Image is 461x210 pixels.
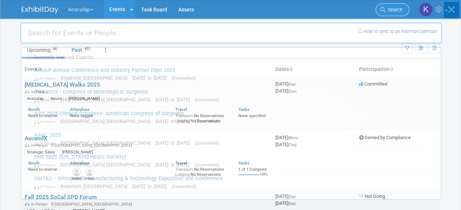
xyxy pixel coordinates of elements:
span: [DATE] to [DATE] [132,75,170,81]
span: In-Person [34,163,59,167]
span: [DATE] to [DATE] [156,162,193,167]
span: [GEOGRAPHIC_DATA], [GEOGRAPHIC_DATA] [61,119,154,124]
span: Rosemont, [GEOGRAPHIC_DATA] [61,184,131,189]
span: (Committed) [195,119,219,124]
span: [GEOGRAPHIC_DATA], [GEOGRAPHIC_DATA] [61,97,154,102]
span: (Committed) [195,162,219,167]
span: (Committed) [172,76,196,81]
span: (Committed) [195,141,219,146]
span: [DATE] to [DATE] [156,119,193,124]
span: (Committed) [172,184,196,189]
span: In-Person [34,98,59,102]
span: [DATE] to [DATE] [156,140,193,146]
span: (Committed) [195,97,219,102]
input: Search for Events or People... [20,22,442,44]
a: FNS 2025 ([US_STATE] Neuro Society) In-Person [GEOGRAPHIC_DATA], [GEOGRAPHIC_DATA] [DATE] to [DAT... [30,150,437,171]
span: [DATE] to [DATE] [156,97,193,102]
span: In-Person [34,119,59,124]
span: [DATE] to [DATE] [132,184,170,189]
a: ACS 2025 Clinical Congress- American Congress of Surgeons In-Person [GEOGRAPHIC_DATA], [GEOGRAPHI... [30,107,437,128]
a: CNS 2025 - Congress of Neurological Surgeons In-Person [GEOGRAPHIC_DATA], [GEOGRAPHIC_DATA] [DATE... [30,85,437,106]
span: [GEOGRAPHIC_DATA], [GEOGRAPHIC_DATA] [61,162,154,167]
a: OMTEC - Orthopaedic Manufacturing & Technology Exposition and Conference In-Person Rosemont, [GEO... [30,172,437,193]
span: [GEOGRAPHIC_DATA], [GEOGRAPHIC_DATA] [61,140,154,146]
span: In-Person [34,76,59,81]
a: AHVAP Annual Conference and Industry Partner Expo 2025 In-Person Grapevine, [GEOGRAPHIC_DATA] [DA... [30,64,437,85]
span: In-Person [34,141,59,146]
div: Recently Viewed Events: [25,48,437,64]
span: Grapevine, [GEOGRAPHIC_DATA] [61,75,131,81]
a: AAGL 2025 In-Person [GEOGRAPHIC_DATA], [GEOGRAPHIC_DATA] [DATE] to [DATE] (Committed) [30,128,437,150]
span: In-Person [34,184,59,189]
